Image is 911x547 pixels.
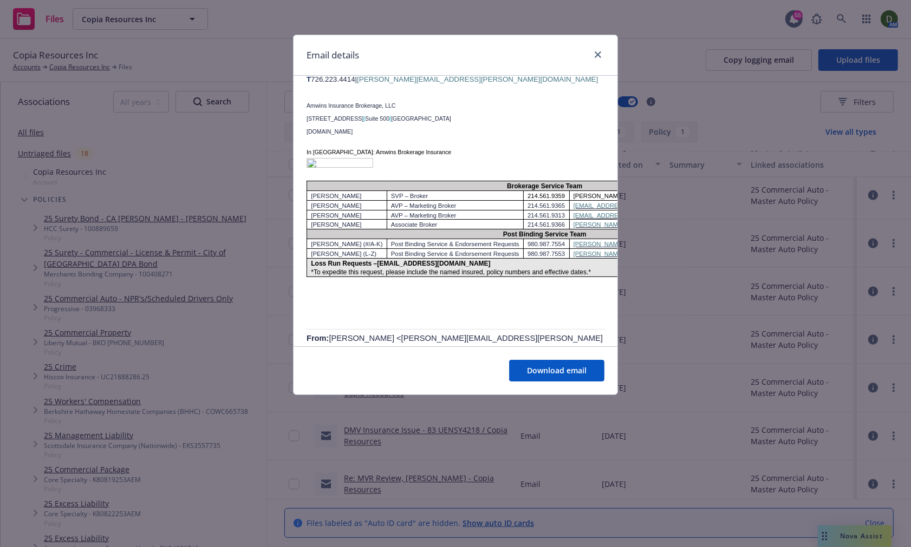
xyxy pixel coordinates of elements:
a: [EMAIL_ADDRESS][PERSON_NAME][DOMAIN_NAME] [574,202,728,209]
span: Associate Broker [391,221,438,228]
span: 214.561.9366 [528,221,565,228]
a: [EMAIL_ADDRESS][PERSON_NAME][DOMAIN_NAME] [574,212,728,219]
a: [PERSON_NAME][EMAIL_ADDRESS][PERSON_NAME][DOMAIN_NAME] [574,241,778,247]
span: Brokerage Service Team [507,182,582,190]
span: From: [307,334,329,342]
span: 980.987.7553 [528,251,565,257]
span: Loss Run Requests – [311,260,377,267]
span: SVP – Broker [391,193,428,199]
span: | [389,115,391,122]
span: [DOMAIN_NAME] [307,128,353,135]
span: [PERSON_NAME] [311,212,361,219]
span: [PERSON_NAME] [311,221,361,228]
button: Download email [509,360,604,381]
span: 214.561.9365 [528,202,565,209]
a: [PERSON_NAME][EMAIL_ADDRESS][PERSON_NAME][DOMAIN_NAME] [574,221,778,228]
span: [PERSON_NAME] [311,193,361,199]
span: 980.987.7554 [528,241,565,247]
span: [PERSON_NAME] (L-Z) [311,251,376,257]
span: [PERSON_NAME] (#/A-K) [311,241,382,247]
img: image001.png@01DC11C2.9C457EC0 [307,158,373,168]
span: | [363,115,365,122]
span: [EMAIL_ADDRESS][DOMAIN_NAME] [377,260,490,267]
a: [PERSON_NAME][EMAIL_ADDRESS][PERSON_NAME][DOMAIN_NAME] [574,251,778,257]
span: 214.561.9313 [528,212,565,219]
a: [PERSON_NAME][EMAIL_ADDRESS][PERSON_NAME][DOMAIN_NAME] [357,75,598,83]
span: [PERSON_NAME] [311,202,361,209]
a: [EMAIL_ADDRESS][DOMAIN_NAME] [377,258,490,267]
span: Download email [527,365,587,375]
span: Post Binding Service Team [503,230,587,238]
span: [STREET_ADDRESS] Suite 500 [GEOGRAPHIC_DATA] [307,115,451,122]
span: AVP – Marketing Broker [391,212,456,219]
span: *To expedite this request, please include the named insured, policy numbers and effective dates.* [311,268,591,276]
span: 214.561.9359 [528,193,565,199]
h1: Email details [307,48,359,62]
span: In [GEOGRAPHIC_DATA]: Amwins Brokerage Insurance [307,149,451,155]
span: Amwins Insurance Brokerage, LLC [307,102,396,109]
span: [PERSON_NAME] <[PERSON_NAME][EMAIL_ADDRESS][PERSON_NAME][DOMAIN_NAME]> [DATE] 11:06 AM [PERSON_NA... [307,334,603,420]
span: 726.223.4414| [311,75,598,83]
span: Post Binding Service & Endorsement Requests [391,241,519,247]
span: AVP – Marketing Broker [391,202,456,209]
span: Post Binding Service & Endorsement Requests [391,251,519,257]
a: close [591,48,604,61]
a: [PERSON_NAME][EMAIL_ADDRESS][PERSON_NAME][DOMAIN_NAME] [574,190,778,200]
span: [PERSON_NAME][EMAIL_ADDRESS][PERSON_NAME][DOMAIN_NAME] [574,193,778,199]
span: T [307,75,311,83]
